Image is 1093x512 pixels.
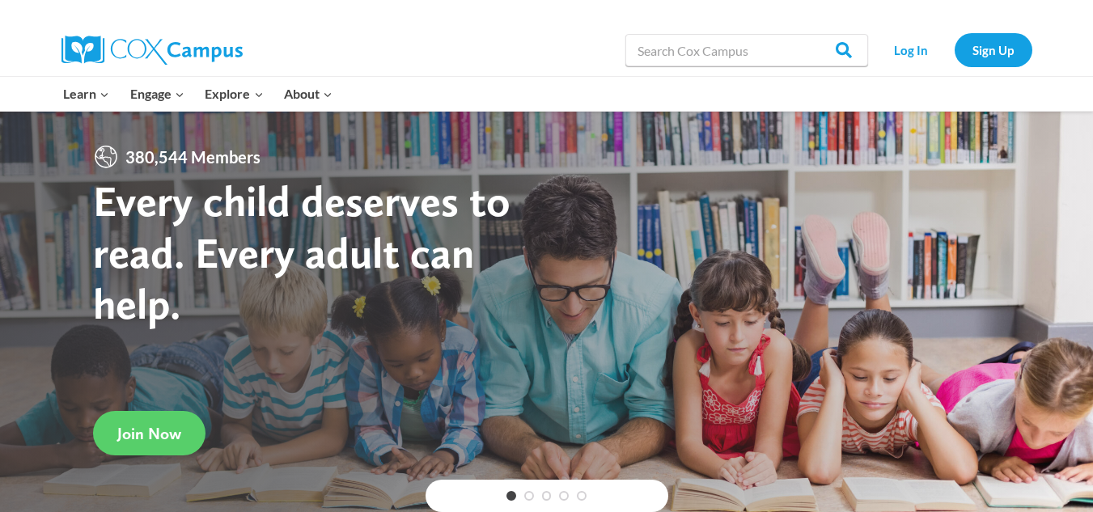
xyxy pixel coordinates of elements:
[61,36,243,65] img: Cox Campus
[625,34,868,66] input: Search Cox Campus
[524,491,534,501] a: 2
[63,83,109,104] span: Learn
[559,491,569,501] a: 4
[93,411,205,455] a: Join Now
[117,424,181,443] span: Join Now
[955,33,1032,66] a: Sign Up
[205,83,263,104] span: Explore
[93,175,510,329] strong: Every child deserves to read. Every adult can help.
[284,83,333,104] span: About
[119,144,267,170] span: 380,544 Members
[577,491,587,501] a: 5
[876,33,947,66] a: Log In
[506,491,516,501] a: 1
[53,77,343,111] nav: Primary Navigation
[130,83,184,104] span: Engage
[542,491,552,501] a: 3
[876,33,1032,66] nav: Secondary Navigation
